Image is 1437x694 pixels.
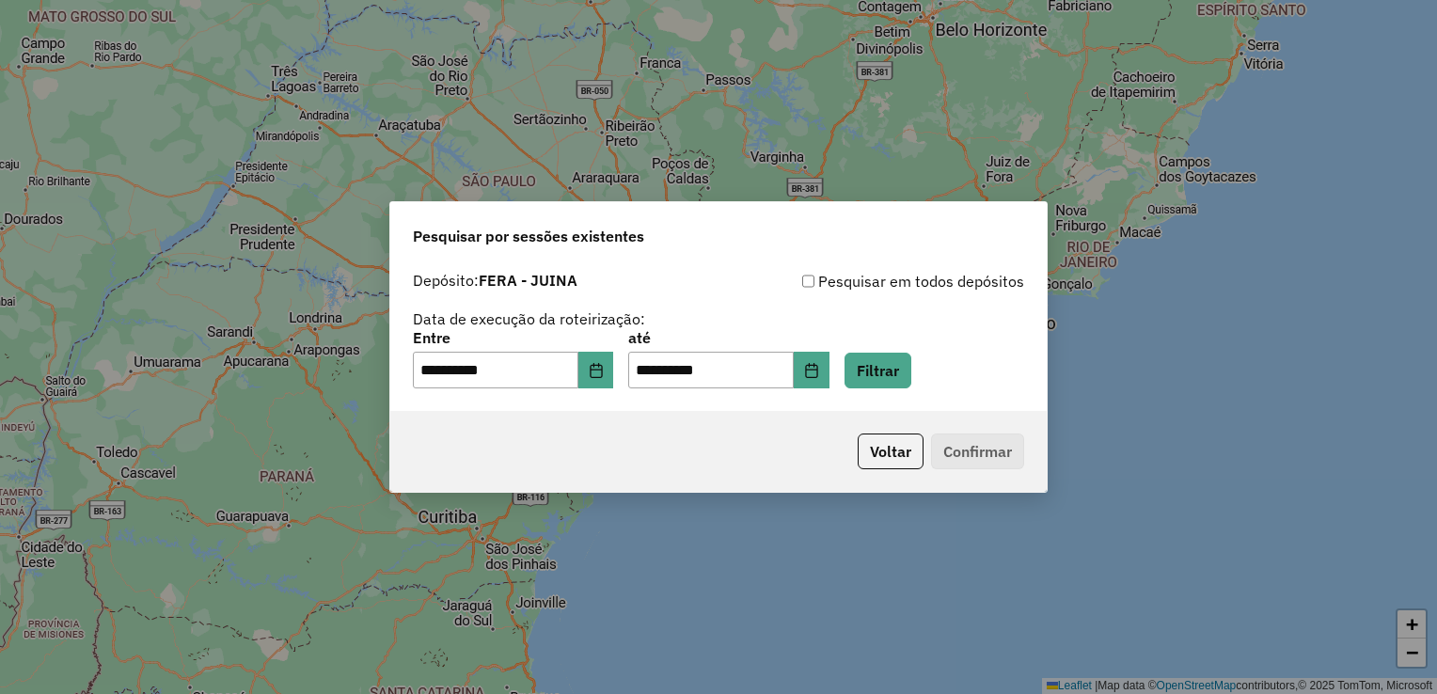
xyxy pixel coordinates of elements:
[628,326,829,349] label: até
[413,326,613,349] label: Entre
[794,352,829,389] button: Choose Date
[413,308,645,330] label: Data de execução da roteirização:
[845,353,911,388] button: Filtrar
[413,269,577,292] label: Depósito:
[479,271,577,290] strong: FERA - JUINA
[413,225,644,247] span: Pesquisar por sessões existentes
[858,434,924,469] button: Voltar
[578,352,614,389] button: Choose Date
[718,270,1024,292] div: Pesquisar em todos depósitos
